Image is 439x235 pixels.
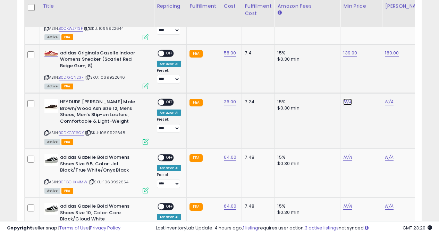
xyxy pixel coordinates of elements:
div: ASIN: [44,154,149,193]
div: 15% [277,154,335,160]
a: N/A [343,98,352,105]
span: | SKU: 1069922654 [88,179,128,185]
b: adidas Gazelle Bold Womens Shoes Size 9.5, Color: Jet Black/True White/Onyx Black [60,154,144,175]
span: FBA [61,139,73,145]
div: ASIN: [44,99,149,144]
div: ASIN: [44,1,149,39]
img: 31LQCDevnTL._SL40_.jpg [44,203,58,215]
a: 64.00 [224,203,237,210]
small: FBA [189,154,202,162]
a: 180.00 [385,50,399,56]
div: Amazon AI [157,165,181,171]
div: $0.30 min [277,209,335,216]
span: All listings currently available for purchase on Amazon [44,188,60,194]
div: Amazon AI [157,110,181,116]
a: 58.00 [224,50,236,56]
a: 139.00 [343,50,357,56]
div: seller snap | | [7,225,120,232]
div: 7.48 [245,203,269,209]
div: 15% [277,50,335,56]
div: Preset: [157,173,181,188]
img: 31LQCDevnTL._SL40_.jpg [44,154,58,166]
span: All listings currently available for purchase on Amazon [44,34,60,40]
small: FBA [189,50,202,58]
span: | SKU: 1069922644 [84,26,124,31]
a: 1 listing [243,225,258,231]
div: Repricing [157,2,184,10]
span: OFF [164,204,175,210]
a: N/A [385,154,393,161]
span: | SKU: 1069922648 [85,130,125,136]
span: FBA [61,188,73,194]
div: $0.30 min [277,56,335,62]
small: FBA [189,99,202,106]
div: 7.48 [245,154,269,160]
div: 7.24 [245,99,269,105]
b: HEYDUDE [PERSON_NAME] Mole Brown/Wood Ash Size 12, Mens Shoes, Men's Slip-on Loafers, Comfortable... [60,99,144,126]
a: N/A [385,203,393,210]
a: 3 active listings [305,225,339,231]
span: 2025-08-16 23:20 GMT [403,225,432,231]
b: adidas Gazelle Bold Womens Shoes Size 10, Color: Core Black/Cloud White [60,203,144,224]
img: 31rt5GQew8L._SL40_.jpg [44,99,58,113]
a: N/A [385,98,393,105]
span: OFF [164,50,175,56]
a: N/A [343,154,352,161]
div: $0.30 min [277,160,335,167]
div: Preset: [157,68,181,84]
div: $0.30 min [277,105,335,111]
span: | SKU: 1069922646 [85,75,125,80]
small: FBA [189,203,202,211]
a: Terms of Use [59,225,89,231]
a: 64.00 [224,154,237,161]
div: Min Price [343,2,379,10]
div: 15% [277,203,335,209]
div: Last InventoryLab Update: 4 hours ago, requires user action, not synced. [156,225,432,232]
span: FBA [61,84,73,89]
span: All listings currently available for purchase on Amazon [44,139,60,145]
div: [PERSON_NAME] [385,2,426,10]
span: OFF [164,99,175,105]
a: Privacy Policy [90,225,120,231]
img: 41pkS-aVWrL._SL40_.jpg [44,51,58,56]
div: Amazon AI [157,61,181,67]
div: Cost [224,2,239,10]
div: Fulfillment [189,2,218,10]
div: Title [43,2,151,10]
a: B0FGCHKMMW [59,179,87,185]
a: B0CKWJ7TSF [59,26,83,32]
div: Preset: [157,117,181,133]
a: N/A [343,203,352,210]
div: Amazon Fees [277,2,337,10]
a: B0DKGBF6CY [59,130,84,136]
div: ASIN: [44,50,149,88]
span: OFF [164,155,175,161]
div: Fulfillment Cost [245,2,271,17]
a: 36.00 [224,98,236,105]
small: Amazon Fees. [277,10,281,16]
div: Amazon AI [157,214,181,220]
a: B0DXFCN23F [59,75,84,80]
div: 7.4 [245,50,269,56]
span: FBA [61,34,73,40]
span: All listings currently available for purchase on Amazon [44,84,60,89]
strong: Copyright [7,225,32,231]
div: 15% [277,99,335,105]
b: adidas Originals Gazelle Indoor Womens Sneaker (Scarlet Red Beige Gum, 8) [60,50,144,71]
